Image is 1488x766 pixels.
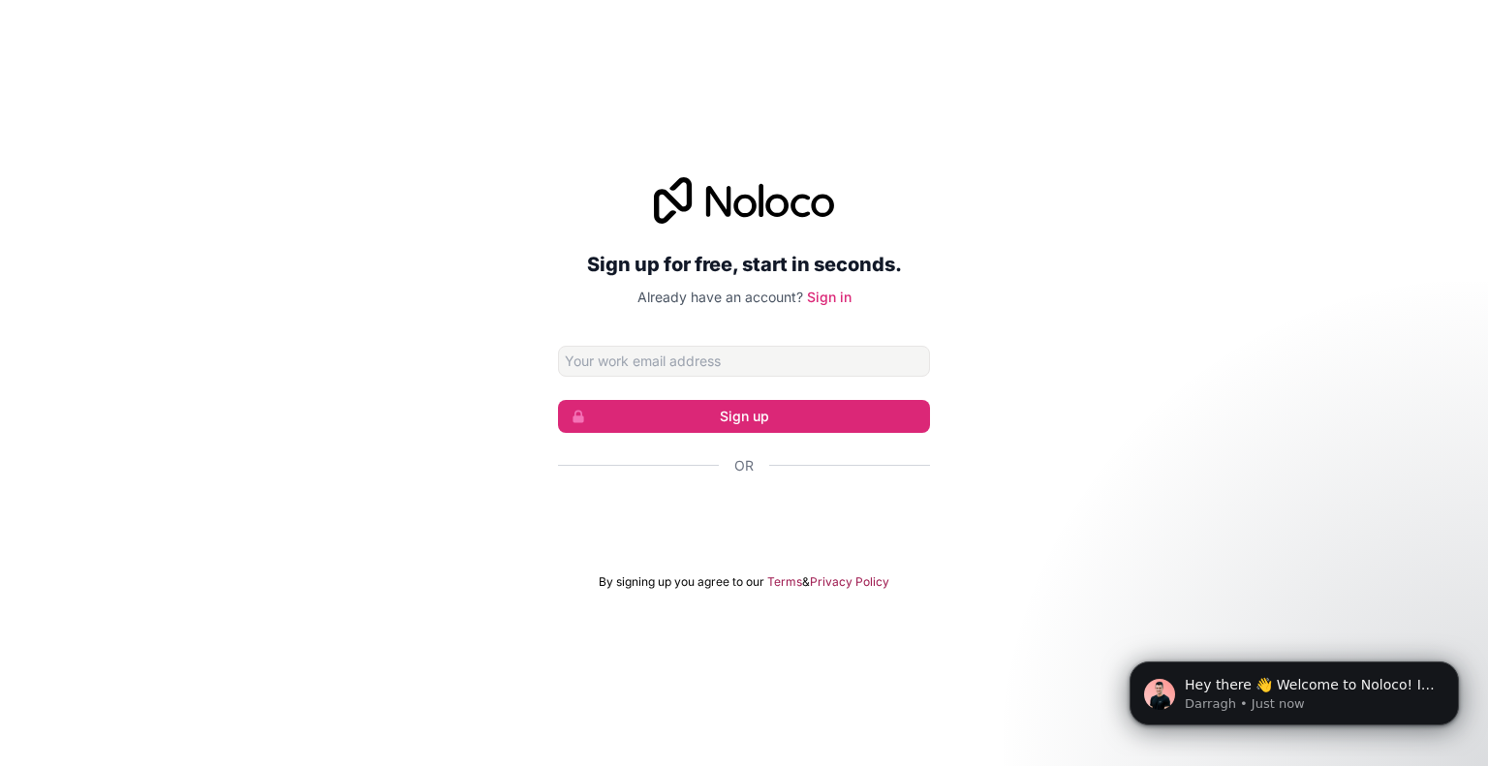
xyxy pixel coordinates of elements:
button: Sign up [558,400,930,433]
iframe: Sign in with Google Button [548,497,940,539]
span: Already have an account? [637,289,803,305]
span: By signing up you agree to our [599,574,764,590]
iframe: Intercom notifications message [1100,621,1488,756]
input: Email address [558,346,930,377]
span: & [802,574,810,590]
span: Or [734,456,754,475]
a: Sign in [807,289,852,305]
a: Privacy Policy [810,574,889,590]
h2: Sign up for free, start in seconds. [558,247,930,282]
a: Terms [767,574,802,590]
